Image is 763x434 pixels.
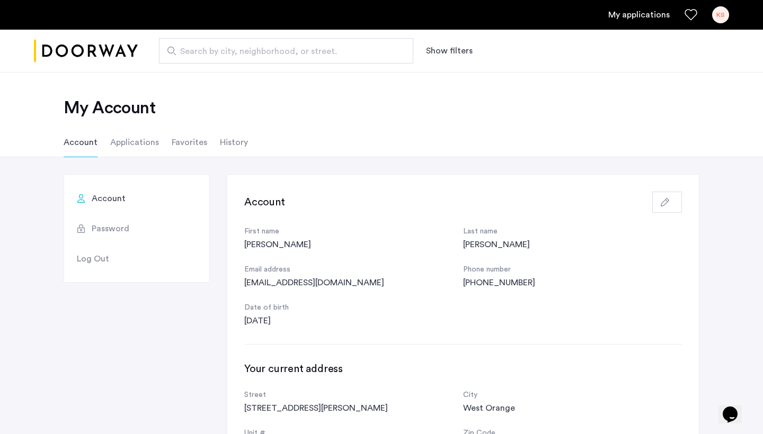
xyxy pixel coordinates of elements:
div: [STREET_ADDRESS][PERSON_NAME] [244,402,463,414]
div: Street [244,389,463,402]
div: [PHONE_NUMBER] [463,276,682,289]
div: [PERSON_NAME] [463,238,682,251]
a: Cazamio logo [34,31,138,71]
a: Favorites [685,8,697,21]
div: KS [712,6,729,23]
button: Show or hide filters [426,44,473,57]
div: [DATE] [244,314,463,327]
div: First name [244,225,463,238]
img: logo [34,31,138,71]
span: Password [92,222,129,235]
h3: Your current address [244,361,682,376]
iframe: chat widget [718,392,752,423]
div: Email address [244,264,463,276]
div: City [463,389,682,402]
span: Search by city, neighborhood, or street. [180,45,384,58]
span: Log Out [77,252,109,265]
div: Last name [463,225,682,238]
li: Favorites [172,128,207,157]
input: Apartment Search [159,38,413,64]
div: Phone number [463,264,682,276]
div: [EMAIL_ADDRESS][DOMAIN_NAME] [244,276,463,289]
div: West Orange [463,402,682,414]
h3: Account [244,195,285,210]
div: [PERSON_NAME] [244,238,463,251]
a: My application [608,8,670,21]
button: button [652,192,682,213]
li: Account [64,128,97,157]
span: Account [92,192,126,205]
li: History [220,128,248,157]
h2: My Account [64,97,699,119]
li: Applications [110,128,159,157]
div: Date of birth [244,302,463,314]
